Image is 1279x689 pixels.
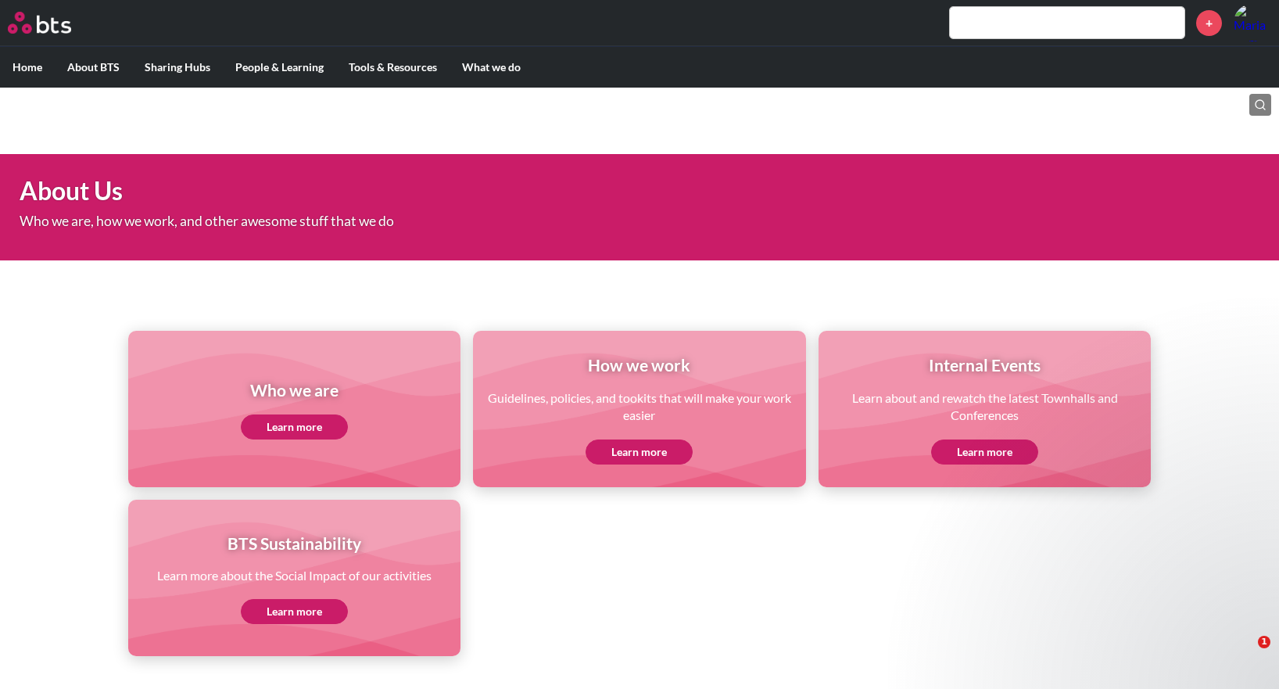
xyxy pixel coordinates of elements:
h1: Internal Events [829,353,1141,376]
label: About BTS [55,47,132,88]
label: What we do [450,47,533,88]
h1: BTS Sustainability [157,532,432,554]
iframe: Intercom live chat [1226,636,1263,673]
img: Maria Campillo [1234,4,1271,41]
img: BTS Logo [8,12,71,34]
h1: Who we are [241,379,348,401]
label: Sharing Hubs [132,47,223,88]
h1: About Us [20,174,887,209]
label: People & Learning [223,47,336,88]
a: Learn more [241,414,348,440]
label: Tools & Resources [336,47,450,88]
p: Who we are, how we work, and other awesome stuff that we do [20,214,714,228]
a: + [1196,10,1222,36]
h1: How we work [484,353,795,376]
p: Learn more about the Social Impact of our activities [157,567,432,584]
a: Go home [8,12,100,34]
a: Profile [1234,4,1271,41]
a: Learn more [931,440,1038,465]
a: Learn more [586,440,693,465]
a: Learn more [241,599,348,624]
p: Learn about and rewatch the latest Townhalls and Conferences [829,389,1141,425]
span: 1 [1258,636,1270,648]
p: Guidelines, policies, and tookits that will make your work easier [484,389,795,425]
iframe: Intercom notifications message [966,354,1279,647]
